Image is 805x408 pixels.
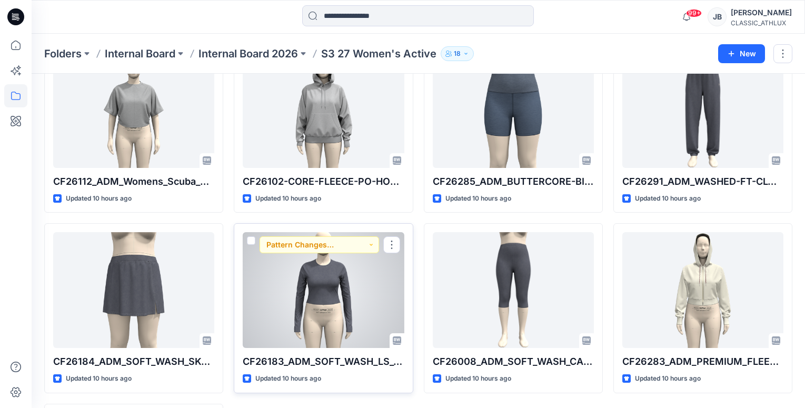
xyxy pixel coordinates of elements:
[441,46,474,61] button: 18
[53,52,214,168] a: CF26112_ADM_Womens_Scuba_Side_Shirred_Top
[708,7,727,26] div: JB
[433,232,594,348] a: CF26008_ADM_SOFT_WASH_CAPRI OPT-1
[243,174,404,189] p: CF26102-CORE-FLEECE-PO-HOODIE
[718,44,765,63] button: New
[445,193,511,204] p: Updated 10 hours ago
[53,354,214,369] p: CF26184_ADM_SOFT_WASH_SKORT
[66,193,132,204] p: Updated 10 hours ago
[731,6,792,19] div: [PERSON_NAME]
[243,354,404,369] p: CF26183_ADM_SOFT_WASH_LS_TEE
[198,46,298,61] a: Internal Board 2026
[243,52,404,168] a: CF26102-CORE-FLEECE-PO-HOODIE
[105,46,175,61] a: Internal Board
[433,174,594,189] p: CF26285_ADM_BUTTERCORE-BIKE-SHORT [DATE]
[44,46,82,61] a: Folders
[622,174,783,189] p: CF26291_ADM_WASHED-FT-CLOSED LEG PANT [DATE]
[53,174,214,189] p: CF26112_ADM_Womens_Scuba_Side_Shirred_Top
[66,373,132,384] p: Updated 10 hours ago
[255,373,321,384] p: Updated 10 hours ago
[433,354,594,369] p: CF26008_ADM_SOFT_WASH_CAPRI OPT-1
[454,48,461,59] p: 18
[53,232,214,348] a: CF26184_ADM_SOFT_WASH_SKORT
[445,373,511,384] p: Updated 10 hours ago
[731,19,792,27] div: CLASSIC_ATHLUX
[622,354,783,369] p: CF26283_ADM_PREMIUM_FLEECE_CROP_FULL_ZIP_HOODIE OPT-1
[433,52,594,168] a: CF26285_ADM_BUTTERCORE-BIKE-SHORT 13OCT25
[622,232,783,348] a: CF26283_ADM_PREMIUM_FLEECE_CROP_FULL_ZIP_HOODIE OPT-1
[321,46,436,61] p: S3 27 Women's Active
[635,193,701,204] p: Updated 10 hours ago
[255,193,321,204] p: Updated 10 hours ago
[622,52,783,168] a: CF26291_ADM_WASHED-FT-CLOSED LEG PANT 12OCT25
[243,232,404,348] a: CF26183_ADM_SOFT_WASH_LS_TEE
[635,373,701,384] p: Updated 10 hours ago
[686,9,702,17] span: 99+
